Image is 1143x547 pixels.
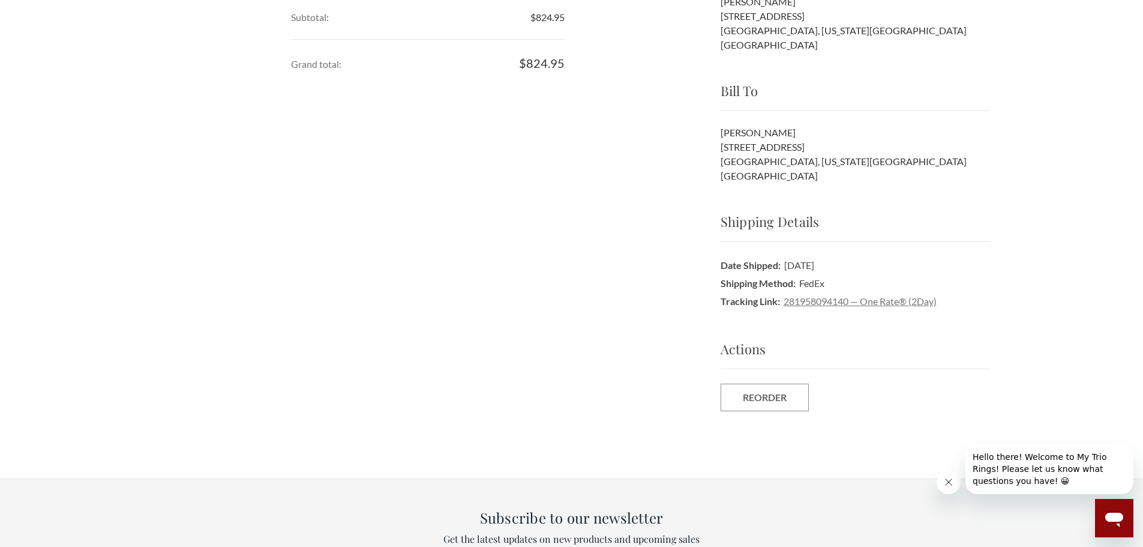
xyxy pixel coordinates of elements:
[721,384,809,411] input: Reorder
[721,38,989,52] li: [GEOGRAPHIC_DATA]
[335,507,808,528] h3: Subscribe to our newsletter
[721,274,989,292] dd: FedEx
[937,470,961,494] iframe: Close message
[721,256,781,274] dt: Date Shipped:
[721,81,989,111] h3: Bill To
[335,532,808,546] p: Get the latest updates on new products and upcoming sales
[721,9,989,23] li: [STREET_ADDRESS]
[721,169,989,183] li: [GEOGRAPHIC_DATA]
[965,444,1133,494] iframe: Message from company
[784,295,937,307] a: 281958094140 — One Rate® (2Day)
[721,23,989,38] li: [GEOGRAPHIC_DATA], [US_STATE][GEOGRAPHIC_DATA]
[721,292,780,310] dt: Tracking Link:
[721,339,989,369] h3: Actions
[721,212,989,242] h3: Shipping Details
[721,154,989,169] li: [GEOGRAPHIC_DATA], [US_STATE][GEOGRAPHIC_DATA]
[721,274,796,292] dt: Shipping Method:
[721,256,989,274] dd: [DATE]
[721,125,989,140] li: [PERSON_NAME]
[1095,499,1133,537] iframe: Button to launch messaging window
[721,140,989,154] li: [STREET_ADDRESS]
[291,40,565,86] dd: $824.95
[291,43,341,86] dt: Grand total:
